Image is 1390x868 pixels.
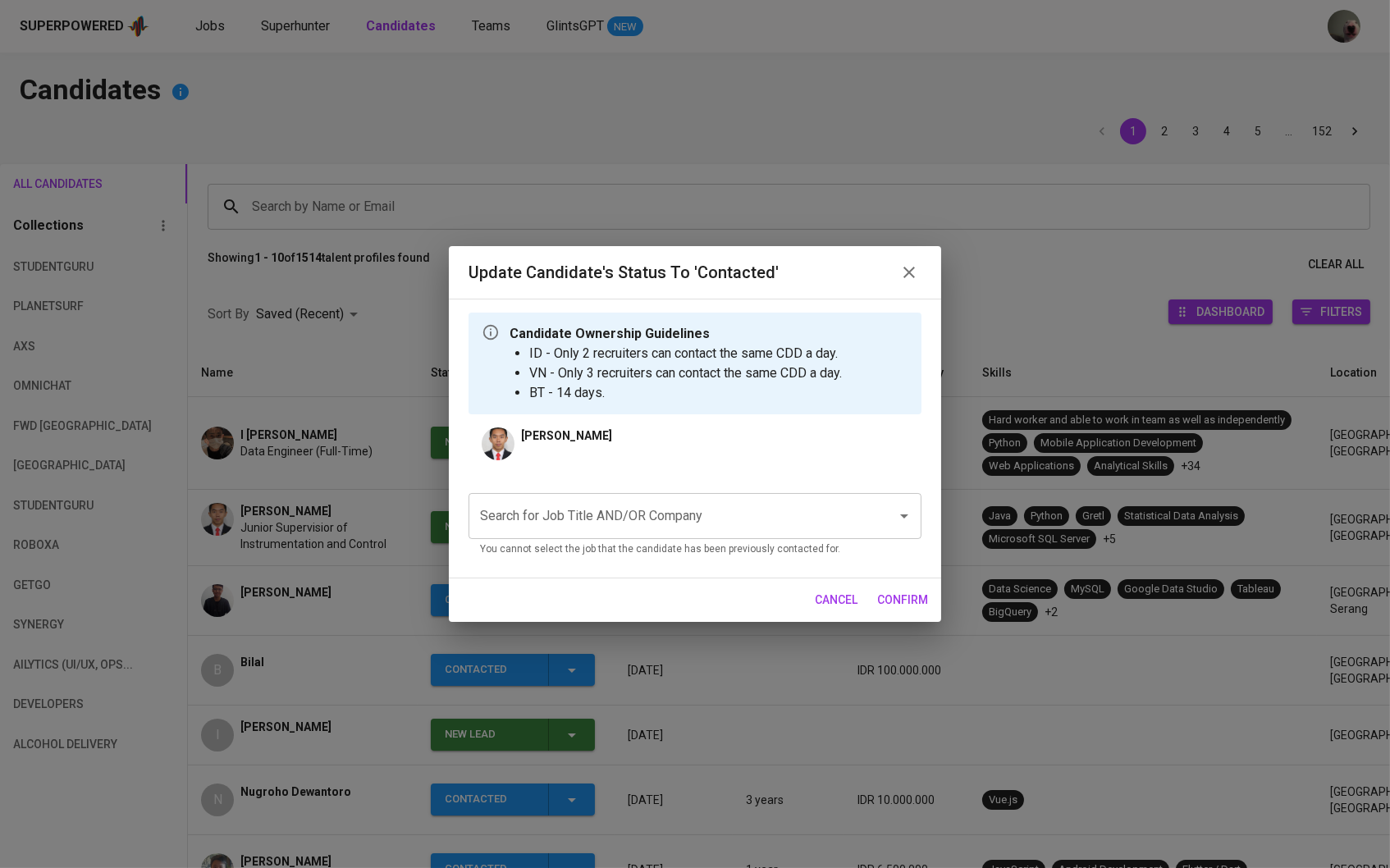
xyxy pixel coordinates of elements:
[482,427,514,460] img: 77274a72eb6b91df986c1ddc1489ec2d.jpg
[877,590,928,610] span: confirm
[480,541,910,558] p: You cannot select the job that the candidate has been previously contacted for.
[815,590,857,610] span: cancel
[510,324,842,344] p: Candidate Ownership Guidelines
[871,585,935,615] button: confirm
[808,585,864,615] button: cancel
[529,344,842,363] li: ID - Only 2 recruiters can contact the same CDD a day.
[469,259,779,286] h6: Update Candidate's Status to 'Contacted'
[893,505,916,528] button: Open
[521,427,612,444] p: [PERSON_NAME]
[529,383,842,403] li: BT - 14 days.
[529,363,842,383] li: VN - Only 3 recruiters can contact the same CDD a day.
